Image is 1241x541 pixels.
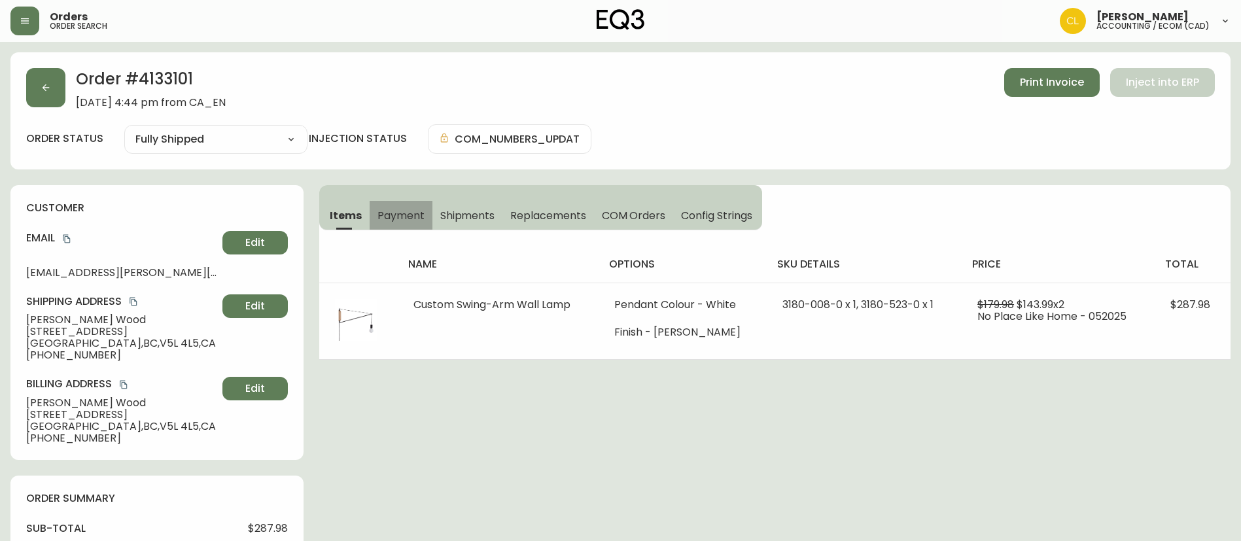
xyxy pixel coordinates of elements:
span: [STREET_ADDRESS] [26,326,217,338]
span: Items [330,209,362,222]
button: Print Invoice [1004,68,1100,97]
img: c8a50d9e0e2261a29cae8bb82ebd33d8 [1060,8,1086,34]
span: Edit [245,381,265,396]
img: 101faaba-5d1e-4a85-919a-47e6301b278c.jpg [335,299,377,341]
span: [EMAIL_ADDRESS][PERSON_NAME][DOMAIN_NAME] [26,267,217,279]
span: Edit [245,236,265,250]
span: [GEOGRAPHIC_DATA] , BC , V5L 4L5 , CA [26,421,217,432]
span: [PERSON_NAME] Wood [26,397,217,409]
span: [PHONE_NUMBER] [26,432,217,444]
span: Print Invoice [1020,75,1084,90]
span: [STREET_ADDRESS] [26,409,217,421]
li: Finish - [PERSON_NAME] [614,326,751,338]
li: Pendant Colour - White [614,299,751,311]
h4: order summary [26,491,288,506]
span: Edit [245,299,265,313]
span: Custom Swing-Arm Wall Lamp [413,297,570,312]
button: Edit [222,377,288,400]
h4: Shipping Address [26,294,217,309]
h4: name [408,257,588,271]
span: Shipments [440,209,495,222]
span: Replacements [510,209,586,222]
h5: order search [50,22,107,30]
span: [PERSON_NAME] Wood [26,314,217,326]
span: No Place Like Home - 052025 [977,309,1127,324]
button: Edit [222,231,288,254]
h4: options [609,257,756,271]
button: copy [117,378,130,391]
span: [PHONE_NUMBER] [26,349,217,361]
button: copy [127,295,140,308]
span: $143.99 x 2 [1017,297,1064,312]
span: COM Orders [602,209,666,222]
span: [GEOGRAPHIC_DATA] , BC , V5L 4L5 , CA [26,338,217,349]
h4: Email [26,231,217,245]
h2: Order # 4133101 [76,68,226,97]
h4: price [972,257,1144,271]
img: logo [597,9,645,30]
span: Config Strings [681,209,752,222]
label: order status [26,131,103,146]
span: [DATE] 4:44 pm from CA_EN [76,97,226,109]
h5: accounting / ecom (cad) [1096,22,1210,30]
span: [PERSON_NAME] [1096,12,1189,22]
span: $287.98 [1170,297,1210,312]
h4: injection status [309,131,407,146]
span: Orders [50,12,88,22]
h4: Billing Address [26,377,217,391]
h4: sku details [777,257,951,271]
h4: sub-total [26,521,86,536]
h4: customer [26,201,288,215]
span: $179.98 [977,297,1014,312]
button: Edit [222,294,288,318]
span: 3180-008-0 x 1, 3180-523-0 x 1 [782,297,934,312]
span: $287.98 [248,523,288,534]
h4: total [1165,257,1220,271]
span: Payment [377,209,425,222]
button: copy [60,232,73,245]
